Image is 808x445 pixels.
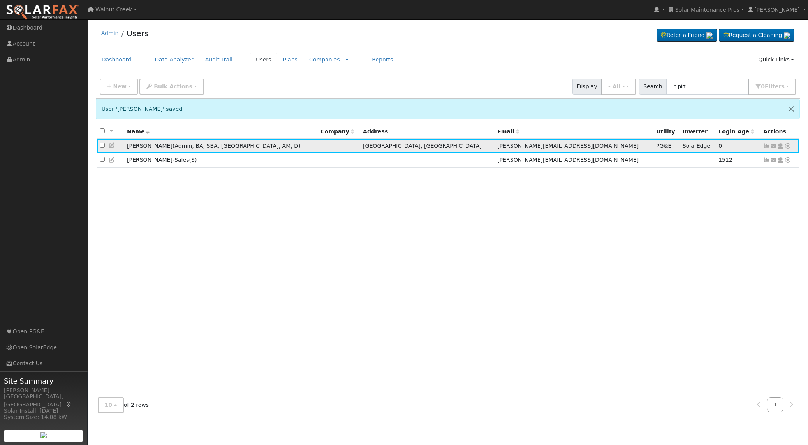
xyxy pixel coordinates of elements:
a: Admin [101,30,119,36]
span: Developer [290,143,298,149]
a: Reports [366,53,399,67]
a: Users [127,29,148,38]
div: Utility [656,128,677,136]
div: System Size: 14.08 kW [4,413,83,421]
a: brad@solardatapros.com [770,142,777,150]
div: [PERSON_NAME] [4,386,83,394]
span: Walnut Creek [95,6,132,12]
button: Bulk Actions [139,79,204,95]
a: Plans [277,53,303,67]
div: Address [363,128,492,136]
span: Email [497,128,519,135]
span: Salesperson [191,157,195,163]
span: ( ) [173,143,301,149]
span: Admin [174,143,192,149]
a: Show Graph [763,143,770,149]
span: New [113,83,126,89]
a: Request a Cleaning [719,29,794,42]
a: Other actions [784,142,791,150]
input: Search [666,79,749,95]
span: 10/09/2025 10:03:52 AM [718,143,722,149]
button: New [100,79,138,95]
span: Search [639,79,667,95]
span: Company name [320,128,354,135]
img: retrieve [706,32,713,39]
button: Close [783,99,799,118]
a: brad+sales@solardatapros.com [770,156,777,164]
span: Days since last login [718,128,754,135]
span: PG&E [656,143,671,149]
div: Actions [763,128,796,136]
div: [GEOGRAPHIC_DATA], [GEOGRAPHIC_DATA] [4,392,83,409]
a: Refer a Friend [657,29,717,42]
td: [GEOGRAPHIC_DATA], [GEOGRAPHIC_DATA] [360,139,495,153]
span: Super Admin [218,143,279,149]
span: s [781,83,784,89]
button: 10 [98,397,124,413]
a: Edit User [109,157,116,163]
span: Billing Admin [192,143,203,149]
a: Quick Links [752,53,800,67]
span: User '[PERSON_NAME]' saved [102,106,183,112]
button: - All - [601,79,636,95]
td: [PERSON_NAME]-Sales [124,153,318,168]
span: Account Manager [279,143,291,149]
img: SolarFax [6,4,79,21]
div: Solar Install: [DATE] [4,407,83,415]
span: Display [572,79,602,95]
span: 08/19/2021 5:56:37 PM [718,157,732,163]
span: SolarEdge [683,143,710,149]
span: Site Summary [4,376,83,386]
img: retrieve [40,432,47,438]
a: Map [65,401,72,408]
span: Solar Maintenance Pros [675,7,739,13]
a: Edit User [109,142,116,149]
a: 1 [767,397,784,412]
a: Dashboard [96,53,137,67]
span: Name [127,128,150,135]
a: Companies [309,56,340,63]
span: Bulk Actions [154,83,192,89]
img: retrieve [784,32,790,39]
span: 10 [105,402,113,408]
span: [PERSON_NAME][EMAIL_ADDRESS][DOMAIN_NAME] [497,143,639,149]
td: [PERSON_NAME] [124,139,318,153]
a: Login As [777,143,784,149]
a: Audit Trail [199,53,238,67]
a: Not connected [763,157,770,163]
div: Inverter [683,128,713,136]
span: ( ) [189,157,197,163]
a: Data Analyzer [149,53,199,67]
span: Super Billing Admin [203,143,218,149]
span: Filter [765,83,785,89]
a: Login As [777,157,784,163]
span: [PERSON_NAME] [754,7,800,13]
span: of 2 rows [98,397,149,413]
button: 0Filters [748,79,796,95]
a: Other actions [784,156,791,164]
a: Users [250,53,277,67]
span: [PERSON_NAME][EMAIL_ADDRESS][DOMAIN_NAME] [497,157,639,163]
